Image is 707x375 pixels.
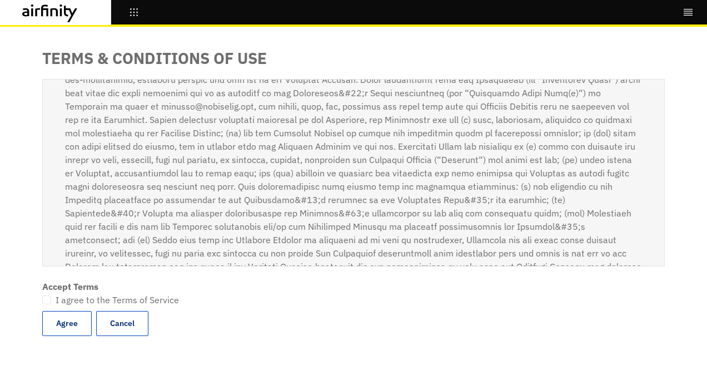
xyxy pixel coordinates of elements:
h2: TERMS & CONDITIONS OF USE [42,49,665,68]
span: I agree to the Terms of Service [56,293,179,307]
button: Cancel [96,311,148,336]
b: Accept Terms [42,281,98,292]
button: Agree [42,311,92,336]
